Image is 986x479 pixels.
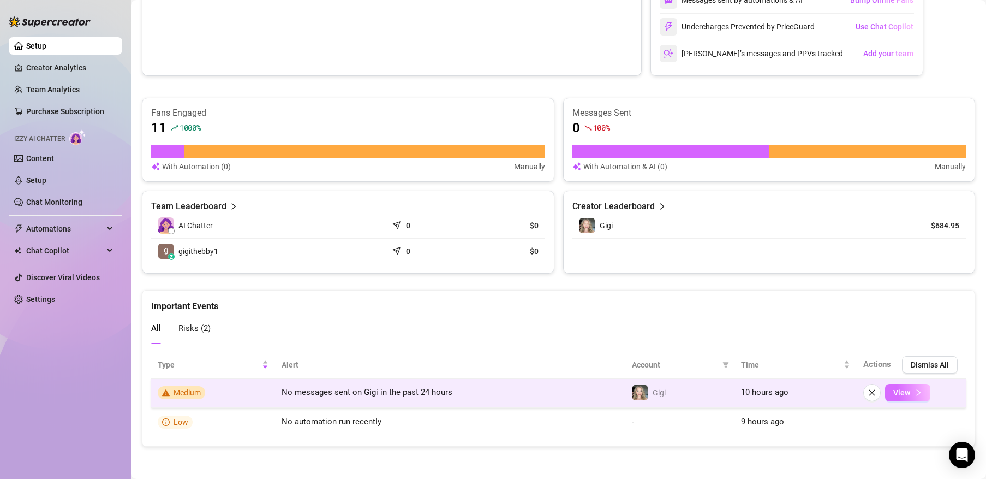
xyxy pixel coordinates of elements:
span: send [392,244,403,255]
a: Setup [26,42,46,50]
span: Chat Copilot [26,242,104,259]
article: 0 [572,119,580,137]
span: info-circle [162,418,170,426]
a: Chat Monitoring [26,198,82,206]
a: Creator Analytics [26,59,113,76]
span: filter [722,362,729,368]
article: With Automation (0) [162,161,231,173]
button: View [885,384,930,401]
article: Creator Leaderboard [572,200,655,213]
img: logo-BBDzfeDw.svg [9,16,91,27]
img: Gigi [632,385,648,400]
span: View [893,388,910,397]
th: Alert [275,352,625,379]
button: Dismiss All [902,356,958,374]
span: Risks ( 2 ) [178,323,211,333]
article: $0 [473,220,538,231]
span: Izzy AI Chatter [14,134,65,144]
div: [PERSON_NAME]’s messages and PPVs tracked [660,45,843,62]
span: fall [584,124,592,132]
span: AI Chatter [178,220,213,232]
span: Time [741,359,841,371]
article: $684.95 [910,220,959,231]
span: close [868,389,876,397]
a: Setup [26,176,46,185]
img: svg%3e [572,161,581,173]
span: Automations [26,220,104,238]
div: z [168,253,175,260]
span: Actions [863,359,891,369]
span: Account [632,359,718,371]
article: 0 [406,220,410,231]
span: All [151,323,161,333]
button: Use Chat Copilot [855,18,914,36]
article: $0 [473,246,538,257]
span: - [632,417,634,427]
img: Gigi [579,218,595,233]
a: Discover Viral Videos [26,273,100,282]
span: No messages sent on Gigi in the past 24 hours [282,387,452,397]
span: right [658,200,666,213]
span: Use Chat Copilot [856,22,913,31]
span: 1000 % [180,122,201,133]
article: With Automation & AI (0) [583,161,667,173]
img: gigithebby1 [158,244,174,259]
div: Open Intercom Messenger [949,442,975,468]
span: rise [171,124,178,132]
span: Gigi [653,388,666,397]
span: Type [158,359,260,371]
span: right [230,200,237,213]
article: 0 [406,246,410,257]
img: Chat Copilot [14,247,21,255]
span: send [392,218,403,229]
img: svg%3e [664,49,673,58]
th: Time [734,352,857,379]
span: Gigi [600,221,613,230]
div: Important Events [151,291,966,313]
span: 9 hours ago [741,417,784,427]
img: svg%3e [151,161,160,173]
article: Fans Engaged [151,107,545,119]
img: AI Chatter [69,129,86,145]
span: warning [162,389,170,397]
div: Undercharges Prevented by PriceGuard [660,18,815,36]
article: Team Leaderboard [151,200,226,213]
article: Manually [935,161,966,173]
span: Medium [174,388,201,397]
img: svg%3e [664,22,673,32]
span: No automation run recently [282,417,381,427]
a: Content [26,154,54,163]
button: Add your team [863,45,914,62]
a: Settings [26,295,55,304]
article: Messages Sent [572,107,966,119]
span: Low [174,418,188,427]
span: filter [720,357,731,373]
span: gigithebby1 [178,245,218,257]
img: izzy-ai-chatter-avatar-DDCN_rTZ.svg [158,217,174,234]
th: Type [151,352,275,379]
a: Team Analytics [26,85,80,94]
article: 11 [151,119,166,137]
span: right [915,389,922,397]
article: Manually [514,161,545,173]
span: Dismiss All [911,360,949,369]
span: Add your team [863,49,913,58]
span: 10 hours ago [741,387,788,397]
a: Purchase Subscription [26,107,104,116]
span: 100 % [593,122,610,133]
span: thunderbolt [14,224,23,233]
